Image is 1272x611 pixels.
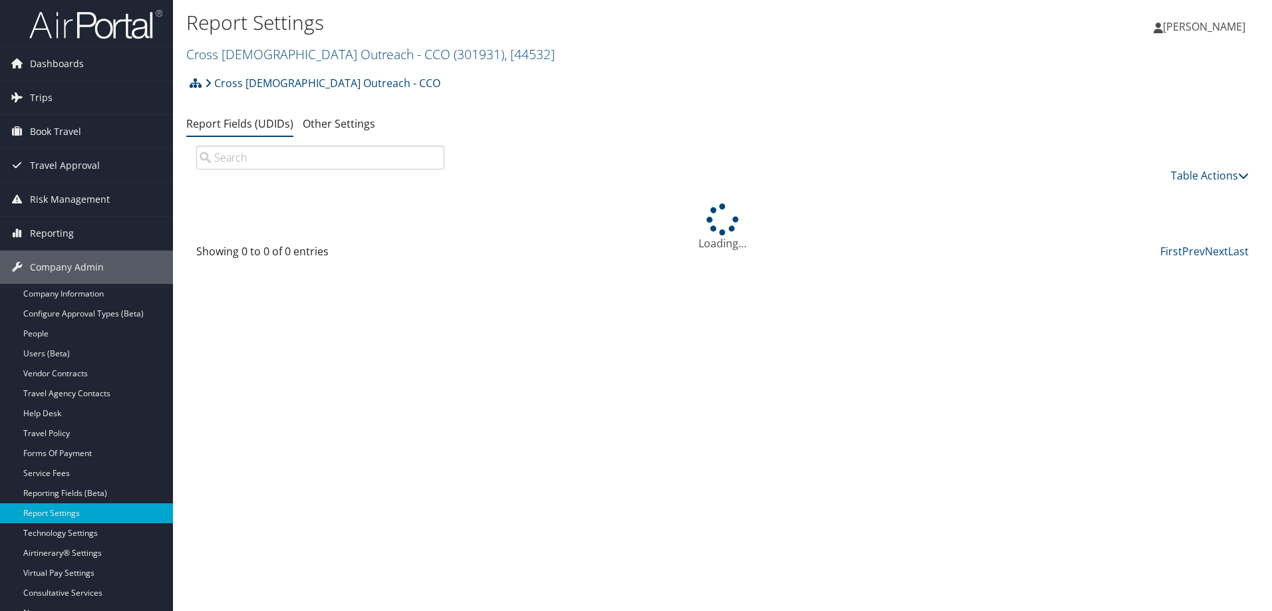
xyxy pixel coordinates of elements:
div: Showing 0 to 0 of 0 entries [196,243,444,266]
a: [PERSON_NAME] [1154,7,1259,47]
span: Travel Approval [30,149,100,182]
span: ( 301931 ) [454,45,504,63]
div: Loading... [186,203,1259,251]
span: Risk Management [30,183,110,216]
span: Reporting [30,217,74,250]
a: Other Settings [303,116,375,131]
input: Search [196,146,444,170]
span: Trips [30,81,53,114]
a: First [1160,244,1182,259]
span: Company Admin [30,251,104,284]
span: [PERSON_NAME] [1163,19,1245,34]
a: Last [1228,244,1249,259]
span: Book Travel [30,115,81,148]
img: airportal-logo.png [29,9,162,40]
a: Prev [1182,244,1205,259]
a: Next [1205,244,1228,259]
span: Dashboards [30,47,84,80]
span: , [ 44532 ] [504,45,555,63]
a: Cross [DEMOGRAPHIC_DATA] Outreach - CCO [186,45,555,63]
a: Cross [DEMOGRAPHIC_DATA] Outreach - CCO [205,70,440,96]
h1: Report Settings [186,9,901,37]
a: Table Actions [1171,168,1249,183]
a: Report Fields (UDIDs) [186,116,293,131]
